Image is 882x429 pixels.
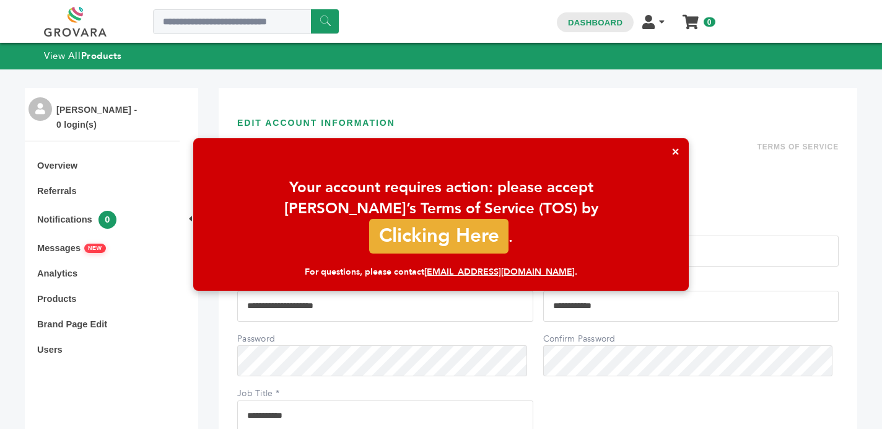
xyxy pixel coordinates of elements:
a: Products [37,294,77,304]
span: 0 [704,17,715,27]
a: Brand Page Edit [37,319,107,329]
img: profile.png [28,97,52,121]
a: MessagesNEW [37,243,106,253]
label: Job Title [237,387,324,400]
input: Search a product or brand... [153,9,339,34]
a: View AllProducts [44,50,122,62]
a: [EMAIL_ADDRESS][DOMAIN_NAME] [424,266,575,278]
h3: EDIT ACCOUNT INFORMATION [237,104,839,139]
a: Clicking Here [369,219,509,254]
li: [PERSON_NAME] - 0 login(s) [56,102,140,132]
a: TERMS OF SERVICE [757,143,839,151]
div: For questions, please contact . [206,266,676,278]
label: Confirm Password [543,333,630,345]
div: Your account requires action: please accept [PERSON_NAME]’s Terms of Service (TOS) by . [206,177,676,254]
a: Dashboard [568,18,622,27]
a: Users [37,345,63,355]
a: Notifications0 [37,214,116,224]
span: 0 [98,211,116,229]
a: My Cart [684,11,698,24]
label: Password [237,333,324,345]
a: Analytics [37,268,77,278]
a: Referrals [37,186,77,196]
button: × [662,138,689,165]
a: Overview [37,161,77,170]
strong: Products [81,50,122,62]
span: NEW [84,244,106,253]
